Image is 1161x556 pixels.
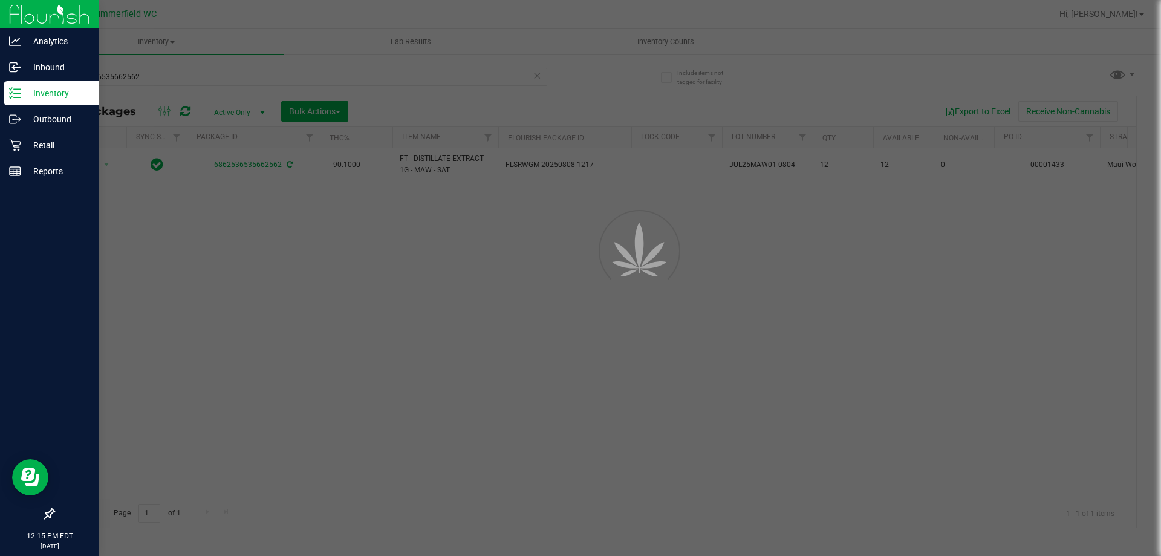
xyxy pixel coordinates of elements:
inline-svg: Inbound [9,61,21,73]
p: Analytics [21,34,94,48]
p: [DATE] [5,541,94,551]
p: Reports [21,164,94,178]
p: 12:15 PM EDT [5,531,94,541]
iframe: Resource center [12,459,48,495]
inline-svg: Outbound [9,113,21,125]
inline-svg: Inventory [9,87,21,99]
p: Inbound [21,60,94,74]
p: Retail [21,138,94,152]
p: Outbound [21,112,94,126]
inline-svg: Retail [9,139,21,151]
inline-svg: Reports [9,165,21,177]
p: Inventory [21,86,94,100]
inline-svg: Analytics [9,35,21,47]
